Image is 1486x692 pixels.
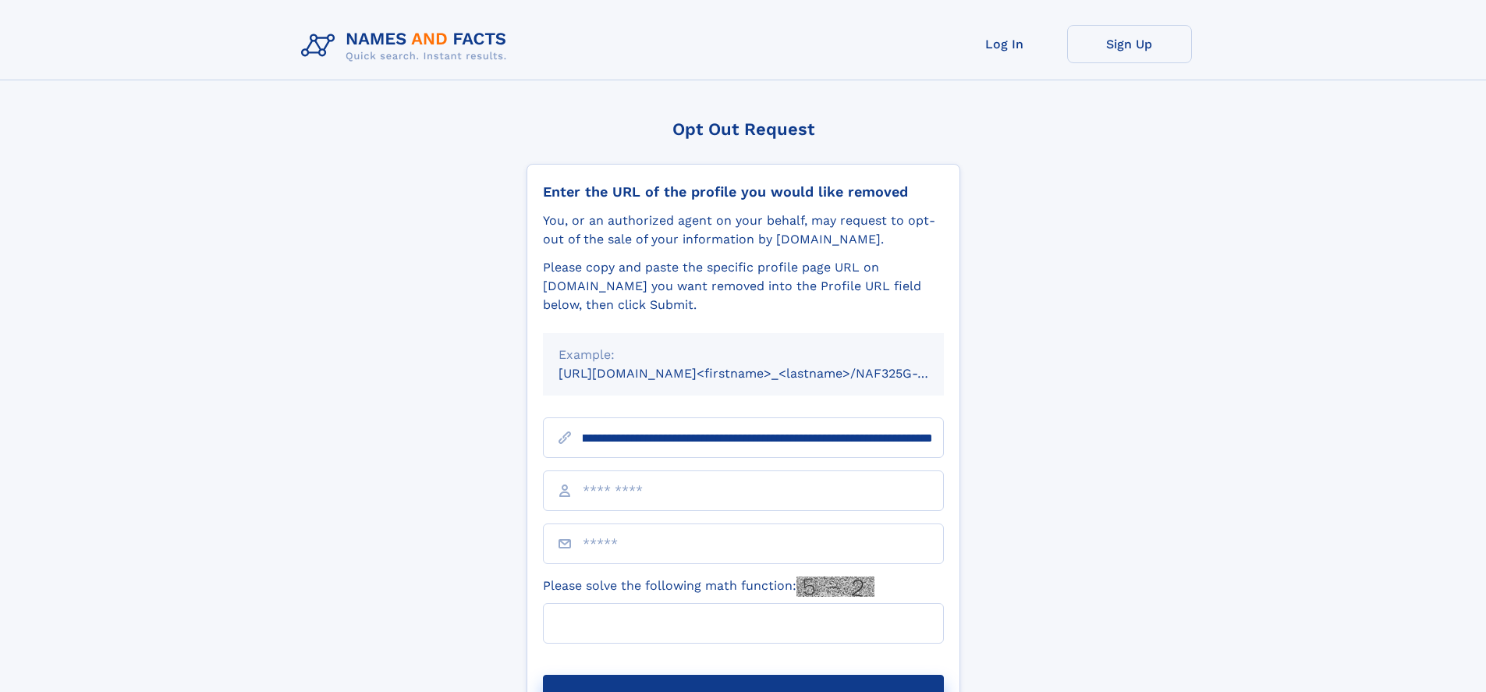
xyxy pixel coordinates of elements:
[543,258,944,314] div: Please copy and paste the specific profile page URL on [DOMAIN_NAME] you want removed into the Pr...
[543,211,944,249] div: You, or an authorized agent on your behalf, may request to opt-out of the sale of your informatio...
[527,119,960,139] div: Opt Out Request
[1067,25,1192,63] a: Sign Up
[543,183,944,201] div: Enter the URL of the profile you would like removed
[559,346,928,364] div: Example:
[295,25,520,67] img: Logo Names and Facts
[942,25,1067,63] a: Log In
[559,366,974,381] small: [URL][DOMAIN_NAME]<firstname>_<lastname>/NAF325G-xxxxxxxx
[543,577,874,597] label: Please solve the following math function:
